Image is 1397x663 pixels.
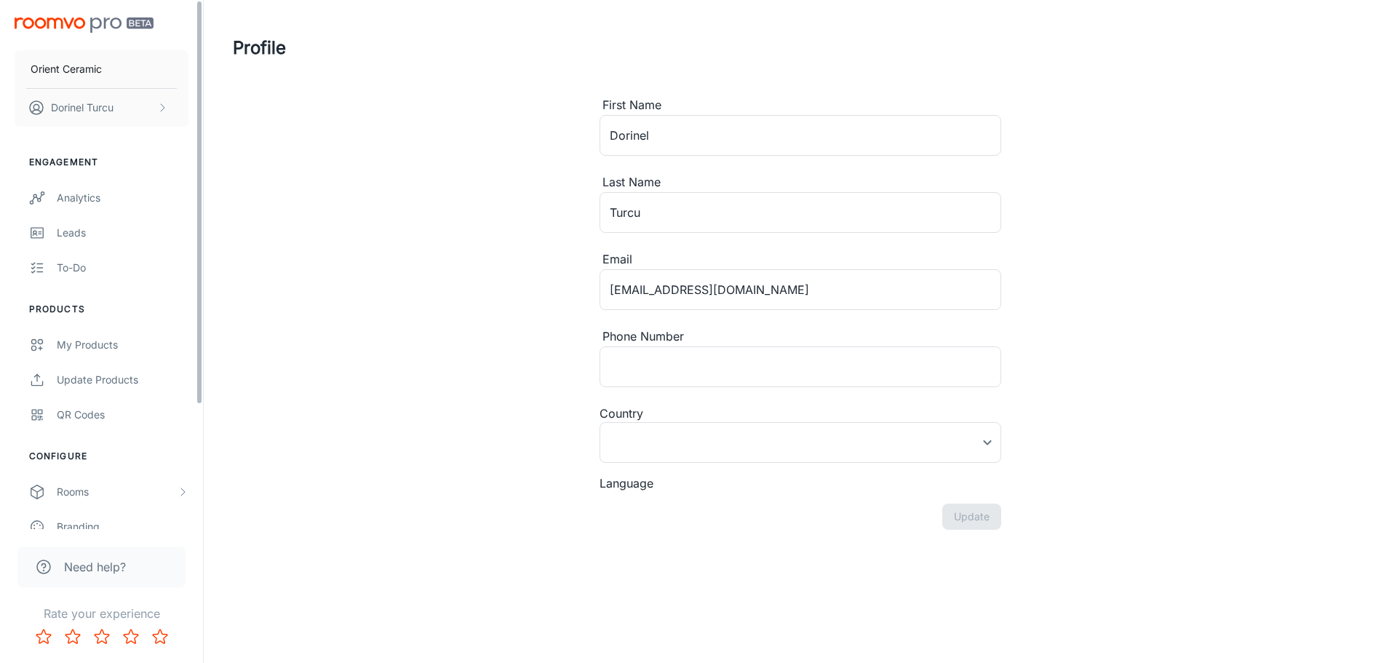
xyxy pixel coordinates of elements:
[600,327,1001,346] div: Phone Number
[116,622,146,651] button: Rate 4 star
[87,622,116,651] button: Rate 3 star
[51,100,114,116] p: Dorinel Turcu
[600,475,1001,492] div: Language
[600,96,1001,115] div: First Name
[57,519,188,535] div: Branding
[600,173,1001,192] div: Last Name
[57,484,177,500] div: Rooms
[57,190,188,206] div: Analytics
[600,405,1001,422] div: Country
[15,17,154,33] img: Roomvo PRO Beta
[29,622,58,651] button: Rate 1 star
[146,622,175,651] button: Rate 5 star
[233,35,286,61] h1: Profile
[58,622,87,651] button: Rate 2 star
[57,407,188,423] div: QR Codes
[12,605,191,622] p: Rate your experience
[15,50,188,88] button: Orient Ceramic
[57,372,188,388] div: Update Products
[600,250,1001,269] div: Email
[31,61,102,77] p: Orient Ceramic
[57,337,188,353] div: My Products
[15,89,188,127] button: Dorinel Turcu
[64,558,126,576] span: Need help?
[57,260,188,276] div: To-do
[57,225,188,241] div: Leads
